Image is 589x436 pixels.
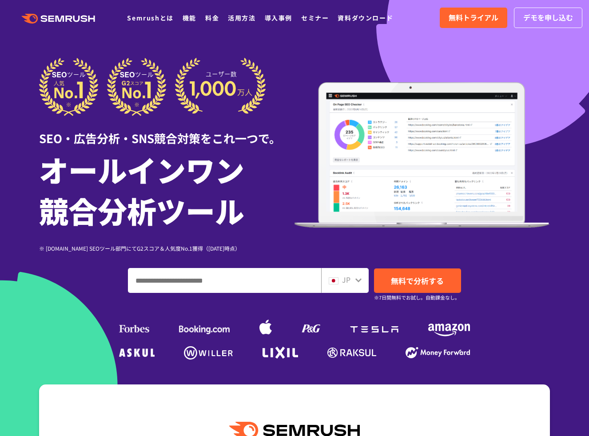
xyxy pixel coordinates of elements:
h1: オールインワン 競合分析ツール [39,149,294,231]
a: 活用方法 [228,13,255,22]
a: 料金 [205,13,219,22]
a: Semrushとは [127,13,173,22]
a: セミナー [301,13,329,22]
a: 導入事例 [265,13,292,22]
span: JP [342,274,350,285]
div: SEO・広告分析・SNS競合対策をこれ一つで。 [39,116,294,147]
a: 資料ダウンロード [338,13,393,22]
a: デモを申し込む [514,8,582,28]
span: 無料トライアル [449,12,498,24]
span: デモを申し込む [523,12,573,24]
input: ドメイン、キーワードまたはURLを入力してください [128,268,321,292]
a: 機能 [183,13,196,22]
div: ※ [DOMAIN_NAME] SEOツール部門にてG2スコア＆人気度No.1獲得（[DATE]時点） [39,244,294,252]
small: ※7日間無料でお試し。自動課金なし。 [374,293,460,302]
span: 無料で分析する [391,275,444,286]
a: 無料トライアル [440,8,507,28]
a: 無料で分析する [374,268,461,293]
